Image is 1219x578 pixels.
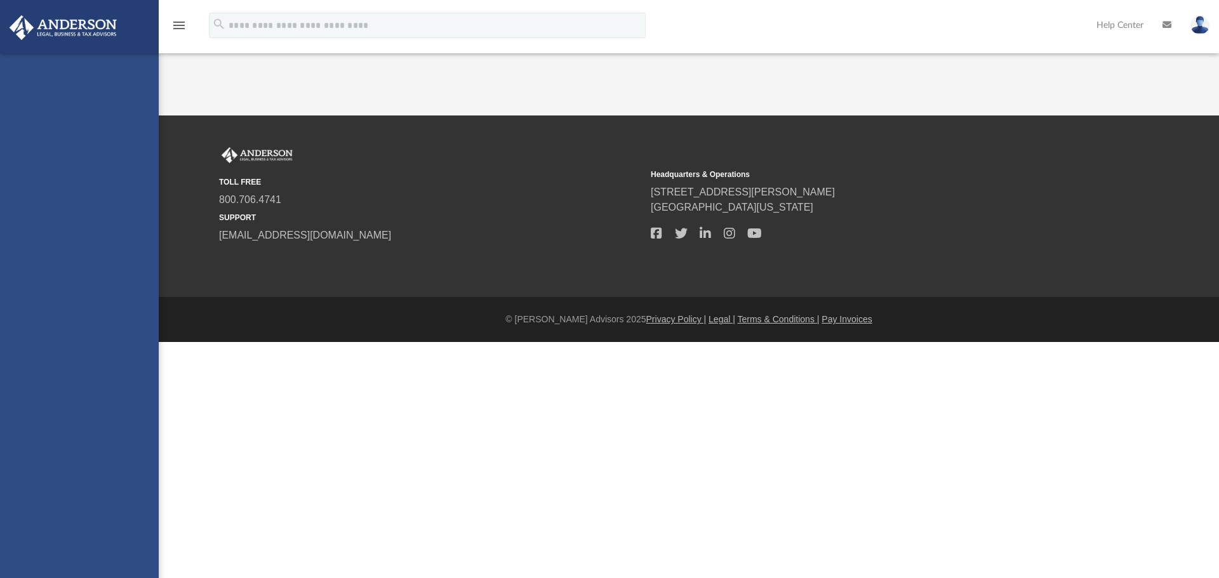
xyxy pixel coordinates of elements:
a: Pay Invoices [822,314,872,324]
img: User Pic [1190,16,1209,34]
a: Legal | [709,314,735,324]
a: Terms & Conditions | [738,314,820,324]
a: Privacy Policy | [646,314,707,324]
a: [STREET_ADDRESS][PERSON_NAME] [651,187,835,197]
a: menu [171,24,187,33]
div: © [PERSON_NAME] Advisors 2025 [159,313,1219,326]
i: menu [171,18,187,33]
img: Anderson Advisors Platinum Portal [6,15,121,40]
a: [EMAIL_ADDRESS][DOMAIN_NAME] [219,230,391,240]
small: SUPPORT [219,212,642,223]
a: 800.706.4741 [219,194,281,205]
small: TOLL FREE [219,176,642,188]
small: Headquarters & Operations [651,169,1074,180]
i: search [212,17,226,31]
a: [GEOGRAPHIC_DATA][US_STATE] [651,202,813,213]
img: Anderson Advisors Platinum Portal [219,147,295,164]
